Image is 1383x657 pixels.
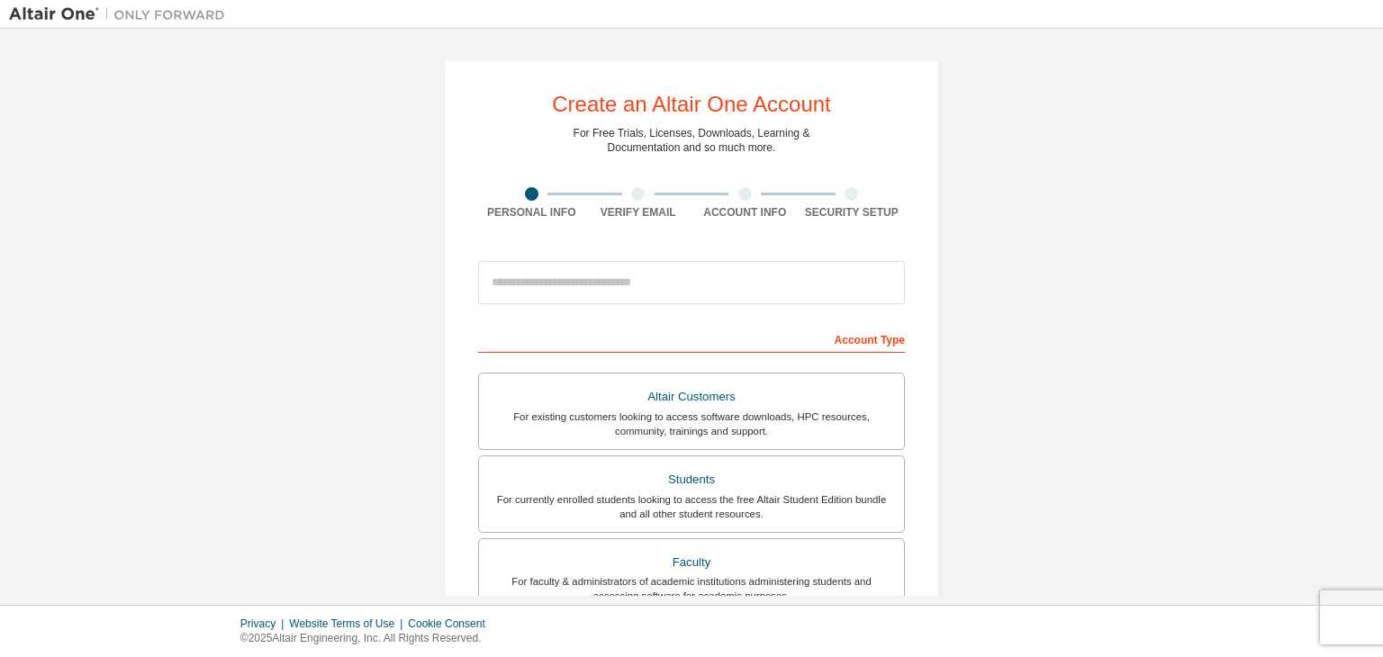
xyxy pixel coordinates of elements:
[691,205,799,220] div: Account Info
[240,616,289,631] div: Privacy
[490,574,893,603] div: For faculty & administrators of academic institutions administering students and accessing softwa...
[574,126,810,155] div: For Free Trials, Licenses, Downloads, Learning & Documentation and so much more.
[490,492,893,521] div: For currently enrolled students looking to access the free Altair Student Edition bundle and all ...
[408,616,495,631] div: Cookie Consent
[478,205,585,220] div: Personal Info
[490,409,893,438] div: For existing customers looking to access software downloads, HPC resources, community, trainings ...
[289,616,408,631] div: Website Terms of Use
[490,384,893,409] div: Altair Customers
[240,631,496,646] p: © 2025 Altair Engineering, Inc. All Rights Reserved.
[478,324,905,353] div: Account Type
[799,205,906,220] div: Security Setup
[552,94,831,115] div: Create an Altair One Account
[585,205,692,220] div: Verify Email
[490,550,893,575] div: Faculty
[490,467,893,492] div: Students
[9,5,234,23] img: Altair One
